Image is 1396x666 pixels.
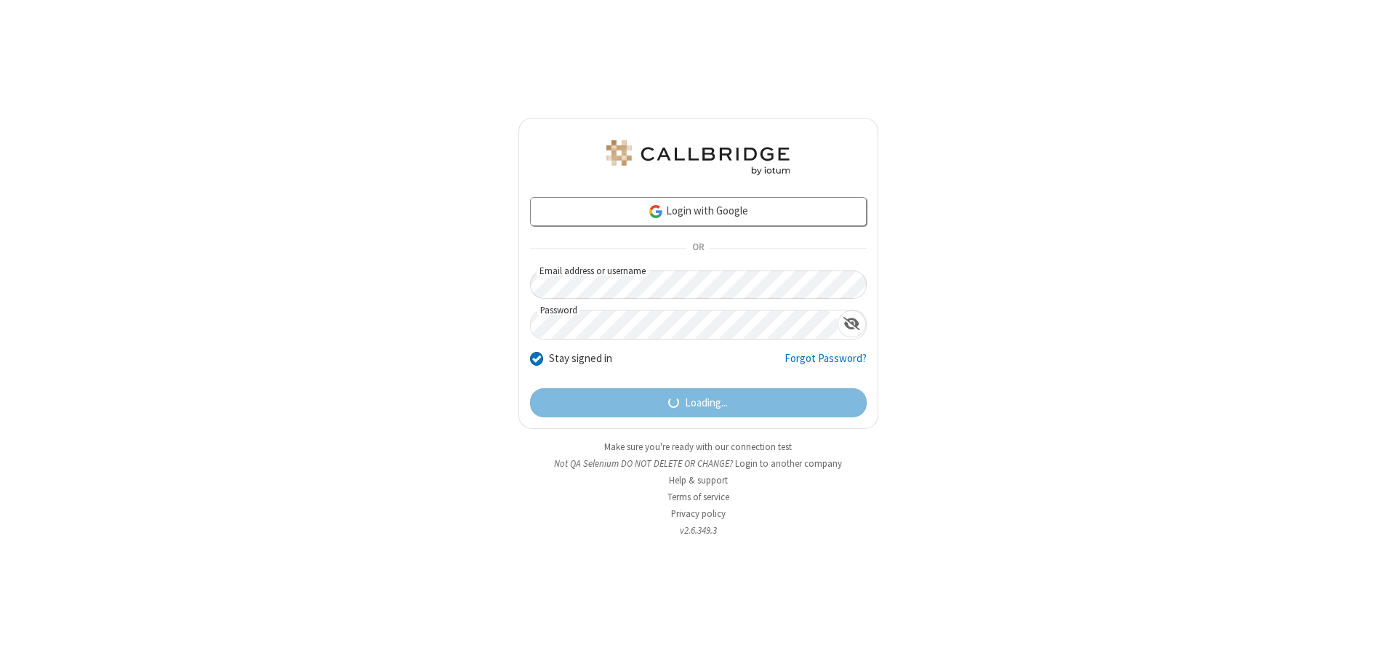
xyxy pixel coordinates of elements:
div: Show password [838,310,866,337]
button: Login to another company [735,457,842,470]
input: Email address or username [530,270,867,299]
a: Terms of service [667,491,729,503]
a: Login with Google [530,197,867,226]
span: OR [686,238,710,259]
a: Help & support [669,474,728,486]
img: google-icon.png [648,204,664,220]
label: Stay signed in [549,350,612,367]
li: Not QA Selenium DO NOT DELETE OR CHANGE? [518,457,878,470]
span: Loading... [685,395,728,412]
a: Privacy policy [671,507,726,520]
li: v2.6.349.3 [518,523,878,537]
img: QA Selenium DO NOT DELETE OR CHANGE [603,140,793,175]
button: Loading... [530,388,867,417]
a: Forgot Password? [785,350,867,378]
a: Make sure you're ready with our connection test [604,441,792,453]
input: Password [531,310,838,339]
